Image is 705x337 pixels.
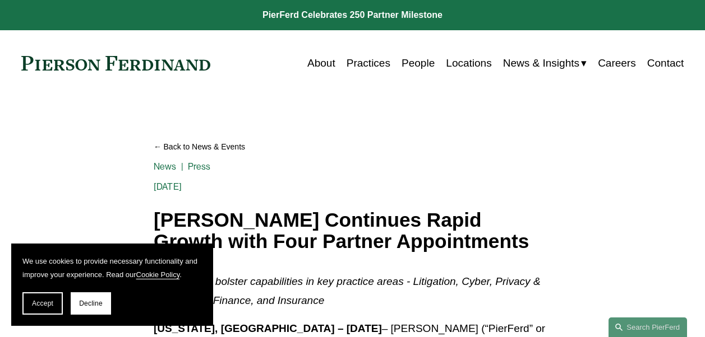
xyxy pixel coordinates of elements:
[154,137,551,156] a: Back to News & Events
[154,275,543,306] em: New arrivals bolster capabilities in key practice areas - Litigation, Cyber, Privacy & Technology...
[32,299,53,307] span: Accept
[402,53,435,74] a: People
[154,322,382,334] strong: [US_STATE], [GEOGRAPHIC_DATA] – [DATE]
[347,53,390,74] a: Practices
[154,161,177,172] a: News
[79,299,103,307] span: Decline
[22,255,202,281] p: We use cookies to provide necessary functionality and improve your experience. Read our .
[154,181,182,192] span: [DATE]
[11,244,213,326] section: Cookie banner
[307,53,335,74] a: About
[503,53,587,74] a: folder dropdown
[609,317,687,337] a: Search this site
[446,53,491,74] a: Locations
[647,53,684,74] a: Contact
[22,292,63,315] button: Accept
[136,270,180,279] a: Cookie Policy
[598,53,636,74] a: Careers
[71,292,111,315] button: Decline
[154,209,551,252] h1: [PERSON_NAME] Continues Rapid Growth with Four Partner Appointments
[188,161,211,172] a: Press
[503,54,579,73] span: News & Insights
